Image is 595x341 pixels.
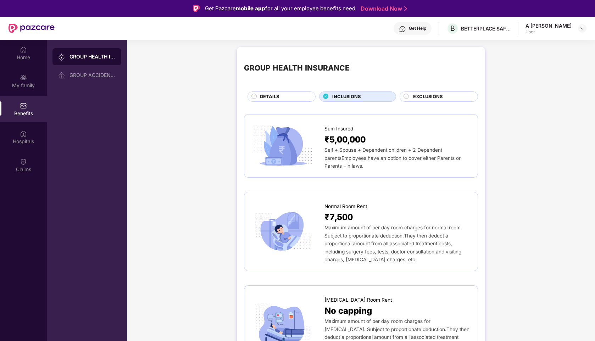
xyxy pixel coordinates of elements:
div: GROUP HEALTH INSURANCE [69,53,116,60]
img: icon [251,209,315,254]
div: BETTERPLACE SAFETY SOLUTIONS PRIVATE LIMITED [461,25,511,32]
span: ₹5,00,000 [324,133,366,146]
strong: mobile app [236,5,265,12]
img: icon [251,124,315,168]
div: GROUP ACCIDENTAL INSURANCE [69,72,116,78]
div: A [PERSON_NAME] [526,22,572,29]
img: svg+xml;base64,PHN2ZyB3aWR0aD0iMjAiIGhlaWdodD0iMjAiIHZpZXdCb3g9IjAgMCAyMCAyMCIgZmlsbD0ibm9uZSIgeG... [58,72,65,79]
img: svg+xml;base64,PHN2ZyBpZD0iSG9tZSIgeG1sbnM9Imh0dHA6Ly93d3cudzMub3JnLzIwMDAvc3ZnIiB3aWR0aD0iMjAiIG... [20,46,27,53]
span: No capping [324,304,372,318]
div: Get Pazcare for all your employee benefits need [205,4,355,13]
span: ₹7,500 [324,211,353,224]
span: Sum Insured [324,125,353,133]
img: svg+xml;base64,PHN2ZyBpZD0iSG9zcGl0YWxzIiB4bWxucz0iaHR0cDovL3d3dy53My5vcmcvMjAwMC9zdmciIHdpZHRoPS... [20,130,27,137]
a: Download Now [361,5,405,12]
img: svg+xml;base64,PHN2ZyBpZD0iSGVscC0zMngzMiIgeG1sbnM9Imh0dHA6Ly93d3cudzMub3JnLzIwMDAvc3ZnIiB3aWR0aD... [399,26,406,33]
span: [MEDICAL_DATA] Room Rent [324,296,392,304]
div: Get Help [409,26,426,31]
span: EXCLUSIONS [413,93,443,100]
div: GROUP HEALTH INSURANCE [244,62,350,74]
img: svg+xml;base64,PHN2ZyBpZD0iQmVuZWZpdHMiIHhtbG5zPSJodHRwOi8vd3d3LnczLm9yZy8yMDAwL3N2ZyIgd2lkdGg9Ij... [20,102,27,109]
div: User [526,29,572,35]
img: New Pazcare Logo [9,24,55,33]
span: INCLUSIONS [332,93,361,100]
span: Self + Spouse + Dependent children + 2 Dependent parentsEmployees have an option to cover either ... [324,147,461,169]
span: Normal Room Rent [324,203,367,211]
img: svg+xml;base64,PHN2ZyB3aWR0aD0iMjAiIGhlaWdodD0iMjAiIHZpZXdCb3g9IjAgMCAyMCAyMCIgZmlsbD0ibm9uZSIgeG... [20,74,27,81]
img: Stroke [404,5,407,12]
img: svg+xml;base64,PHN2ZyB3aWR0aD0iMjAiIGhlaWdodD0iMjAiIHZpZXdCb3g9IjAgMCAyMCAyMCIgZmlsbD0ibm9uZSIgeG... [58,54,65,61]
img: svg+xml;base64,PHN2ZyBpZD0iQ2xhaW0iIHhtbG5zPSJodHRwOi8vd3d3LnczLm9yZy8yMDAwL3N2ZyIgd2lkdGg9IjIwIi... [20,158,27,165]
img: Logo [193,5,200,12]
span: B [450,24,455,33]
span: Maximum amount of per day room charges for normal room. Subject to proportionate deduction.They t... [324,225,462,262]
img: svg+xml;base64,PHN2ZyBpZD0iRHJvcGRvd24tMzJ4MzIiIHhtbG5zPSJodHRwOi8vd3d3LnczLm9yZy8yMDAwL3N2ZyIgd2... [579,26,585,31]
span: DETAILS [260,93,279,100]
